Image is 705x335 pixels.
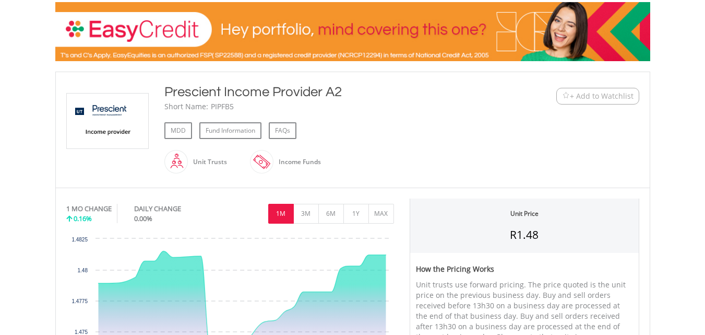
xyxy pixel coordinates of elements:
img: Watchlist [562,92,570,100]
span: 0.00% [134,214,152,223]
div: Unit Price [510,209,539,218]
div: 1 MO CHANGE [66,204,112,214]
button: 1M [268,204,294,224]
text: 1.48 [77,268,88,273]
text: 1.4775 [71,298,88,304]
a: Fund Information [199,122,261,139]
div: PIPFB5 [211,101,234,112]
div: Prescient Income Provider A2 [164,83,492,101]
button: MAX [368,204,394,224]
span: R1.48 [510,227,539,242]
button: Watchlist + Add to Watchlist [556,88,639,105]
div: Income Funds [273,149,321,175]
span: + Add to Watchlist [570,91,634,101]
button: 3M [293,204,319,224]
button: 6M [318,204,344,224]
a: FAQs [269,122,296,139]
div: Unit Trusts [188,149,227,175]
span: 0.16% [74,214,92,223]
div: Short Name: [164,101,208,112]
img: UT.ZA.PIPFB5.png [68,94,147,148]
div: DAILY CHANGE [134,204,216,214]
button: 1Y [343,204,369,224]
img: EasyCredit Promotion Banner [55,2,650,61]
a: MDD [164,122,192,139]
text: 1.475 [74,329,87,335]
span: How the Pricing Works [416,264,494,274]
text: 1.4825 [71,237,88,242]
